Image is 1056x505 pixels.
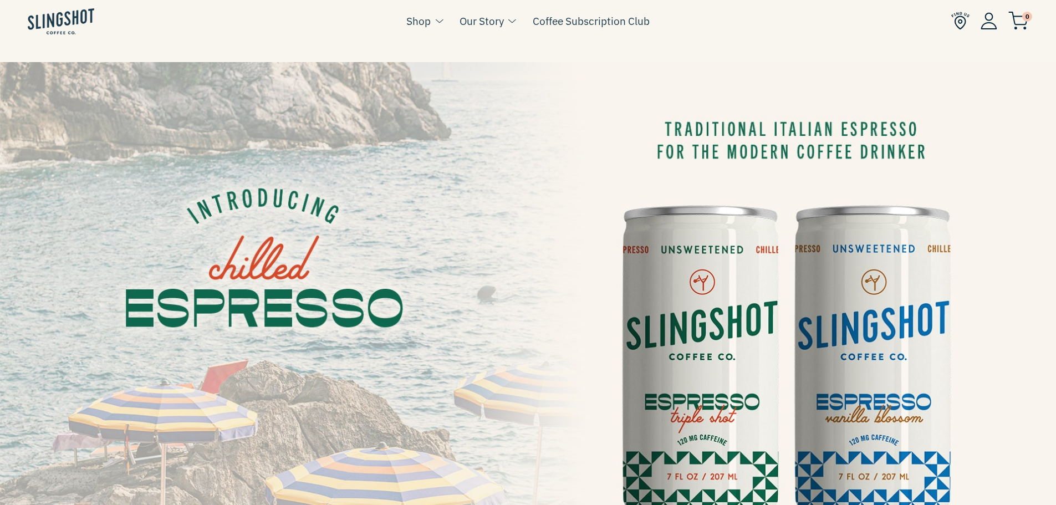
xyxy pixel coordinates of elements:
[460,13,504,29] a: Our Story
[406,13,431,29] a: Shop
[981,12,997,29] img: Account
[1008,14,1028,28] a: 0
[1022,12,1032,22] span: 0
[951,12,970,30] img: Find Us
[1008,12,1028,30] img: cart
[533,13,650,29] a: Coffee Subscription Club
